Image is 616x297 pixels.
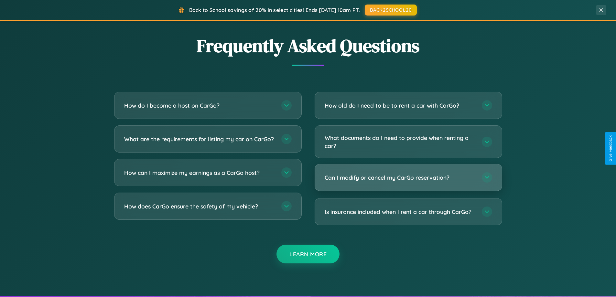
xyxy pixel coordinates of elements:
h3: How can I maximize my earnings as a CarGo host? [124,169,275,177]
h3: Is insurance included when I rent a car through CarGo? [325,208,475,216]
h3: How do I become a host on CarGo? [124,101,275,110]
h3: How does CarGo ensure the safety of my vehicle? [124,202,275,210]
div: Give Feedback [608,135,613,162]
h3: What documents do I need to provide when renting a car? [325,134,475,150]
button: Learn More [276,245,340,263]
h3: What are the requirements for listing my car on CarGo? [124,135,275,143]
h3: How old do I need to be to rent a car with CarGo? [325,101,475,110]
h3: Can I modify or cancel my CarGo reservation? [325,174,475,182]
h2: Frequently Asked Questions [114,33,502,58]
button: BACK2SCHOOL20 [365,5,417,16]
span: Back to School savings of 20% in select cities! Ends [DATE] 10am PT. [189,7,360,13]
